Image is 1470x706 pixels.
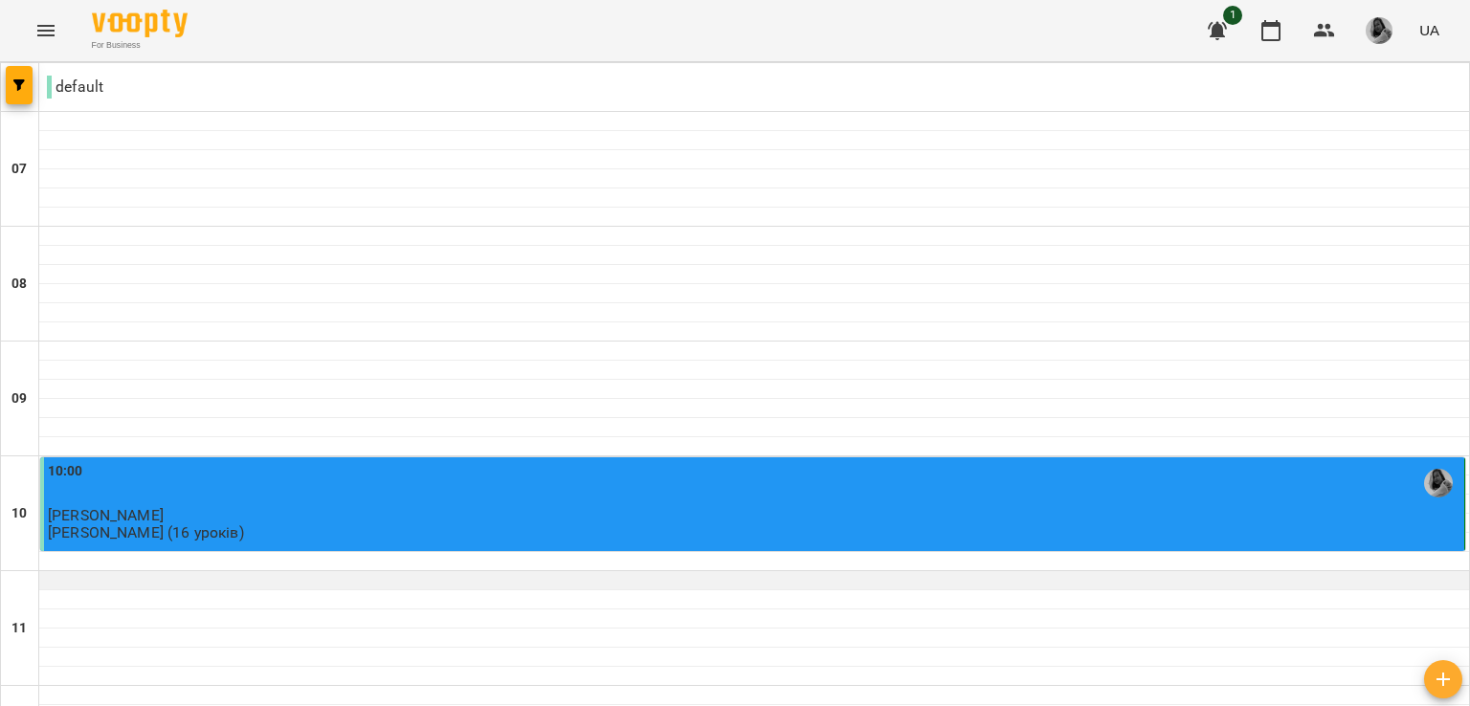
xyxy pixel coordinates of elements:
[11,388,27,409] h6: 09
[11,503,27,524] h6: 10
[48,461,83,482] label: 10:00
[1366,17,1392,44] img: e5293e2da6ed50ac3e3312afa6d7e185.jpg
[1223,6,1242,25] span: 1
[23,8,69,54] button: Menu
[11,159,27,180] h6: 07
[1412,12,1447,48] button: UA
[92,10,188,37] img: Voopty Logo
[11,274,27,295] h6: 08
[1424,660,1462,698] button: Створити урок
[1424,469,1453,497] img: Ліза Пилипенко
[48,524,244,541] p: [PERSON_NAME] (16 уроків)
[47,76,103,99] p: default
[48,506,164,524] span: [PERSON_NAME]
[1419,20,1439,40] span: UA
[92,39,188,52] span: For Business
[11,618,27,639] h6: 11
